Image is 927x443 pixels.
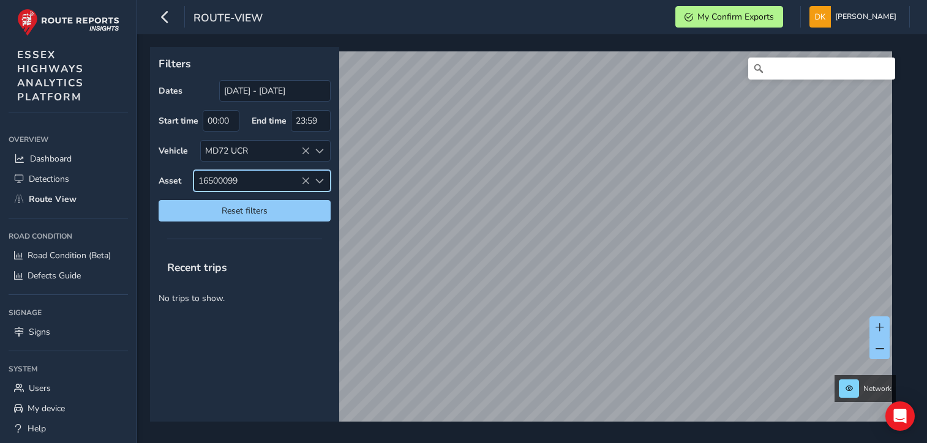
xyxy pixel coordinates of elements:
span: Users [29,382,51,394]
a: Defects Guide [9,266,128,286]
img: rr logo [17,9,119,36]
span: Reset filters [168,205,321,217]
a: Dashboard [9,149,128,169]
div: Road Condition [9,227,128,245]
span: Network [863,384,891,393]
span: Defects Guide [28,270,81,281]
input: Search [748,58,895,80]
a: My device [9,398,128,419]
button: My Confirm Exports [675,6,783,28]
button: Reset filters [159,200,331,221]
span: Help [28,423,46,434]
div: MD72 UCR [201,141,310,161]
label: Dates [159,85,182,97]
span: ESSEX HIGHWAYS ANALYTICS PLATFORM [17,48,84,104]
a: Users [9,378,128,398]
button: [PERSON_NAME] [809,6,901,28]
div: Select an asset code [310,171,330,191]
a: Detections [9,169,128,189]
a: Help [9,419,128,439]
span: Signs [29,326,50,338]
span: My device [28,403,65,414]
span: Dashboard [30,153,72,165]
canvas: Map [154,51,892,436]
span: [PERSON_NAME] [835,6,896,28]
span: Detections [29,173,69,185]
div: System [9,360,128,378]
a: Route View [9,189,128,209]
div: Open Intercom Messenger [885,401,915,431]
label: End time [252,115,287,127]
span: route-view [193,10,263,28]
p: No trips to show. [150,283,339,313]
label: Asset [159,175,181,187]
span: Road Condition (Beta) [28,250,111,261]
span: Route View [29,193,77,205]
img: diamond-layout [809,6,831,28]
a: Signs [9,322,128,342]
span: 16500099 [194,171,310,191]
label: Vehicle [159,145,188,157]
p: Filters [159,56,331,72]
a: Road Condition (Beta) [9,245,128,266]
label: Start time [159,115,198,127]
span: Recent trips [159,251,236,283]
div: Overview [9,130,128,149]
span: My Confirm Exports [697,11,774,23]
div: Signage [9,303,128,322]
